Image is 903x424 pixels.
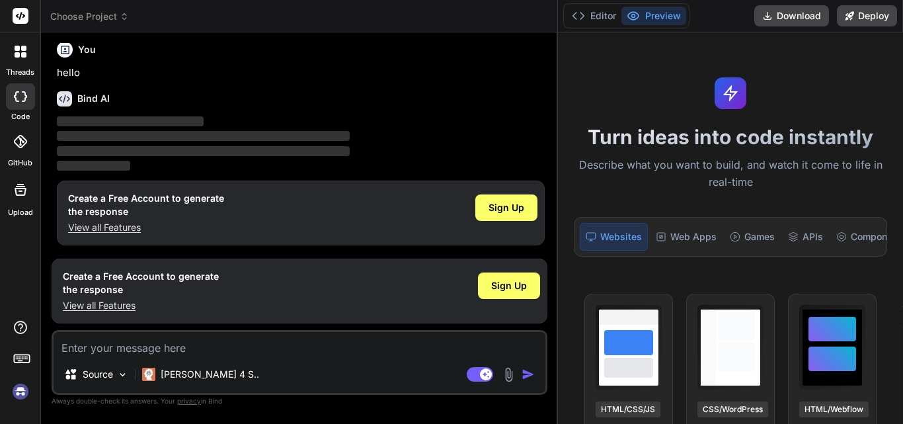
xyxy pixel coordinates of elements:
[177,397,201,405] span: privacy
[63,299,219,312] p: View all Features
[522,368,535,381] img: icon
[161,368,259,381] p: [PERSON_NAME] 4 S..
[596,402,660,417] div: HTML/CSS/JS
[78,43,96,56] h6: You
[725,223,780,251] div: Games
[68,221,224,234] p: View all Features
[83,368,113,381] p: Source
[697,402,768,417] div: CSS/WordPress
[837,5,897,26] button: Deploy
[566,157,895,191] p: Describe what you want to build, and watch it come to life in real-time
[77,92,110,105] h6: Bind AI
[52,395,547,407] p: Always double-check its answers. Your in Bind
[9,380,32,403] img: signin
[799,402,869,417] div: HTML/Webflow
[57,161,130,171] span: ‌
[57,146,350,156] span: ‌
[57,65,545,81] p: hello
[754,5,829,26] button: Download
[142,368,155,381] img: Claude 4 Sonnet
[57,116,204,126] span: ‌
[621,7,686,25] button: Preview
[57,131,350,141] span: ‌
[63,270,219,296] h1: Create a Free Account to generate the response
[50,10,129,23] span: Choose Project
[501,367,516,382] img: attachment
[11,111,30,122] label: code
[650,223,722,251] div: Web Apps
[6,67,34,78] label: threads
[567,7,621,25] button: Editor
[491,279,527,292] span: Sign Up
[8,207,33,218] label: Upload
[489,201,524,214] span: Sign Up
[8,157,32,169] label: GitHub
[580,223,648,251] div: Websites
[566,125,895,149] h1: Turn ideas into code instantly
[783,223,828,251] div: APIs
[68,192,224,218] h1: Create a Free Account to generate the response
[117,369,128,380] img: Pick Models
